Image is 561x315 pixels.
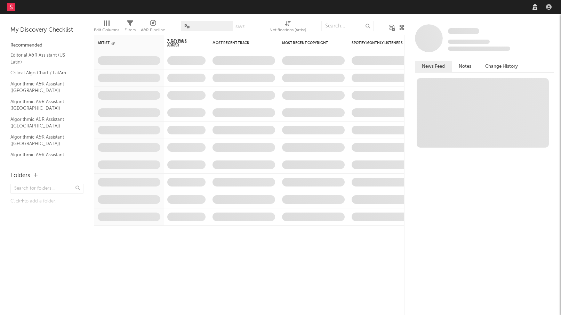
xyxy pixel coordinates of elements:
div: A&R Pipeline [141,17,165,38]
div: Filters [125,26,136,34]
button: Save [235,25,245,29]
a: Algorithmic A&R Assistant ([GEOGRAPHIC_DATA]) [10,133,77,148]
div: Notifications (Artist) [270,17,306,38]
span: Tracking Since: [DATE] [448,40,490,44]
div: My Discovery Checklist [10,26,83,34]
span: 0 fans last week [448,47,510,51]
div: Edit Columns [94,17,119,38]
div: Edit Columns [94,26,119,34]
div: Click to add a folder. [10,197,83,206]
a: Algorithmic A&R Assistant ([GEOGRAPHIC_DATA]) [10,98,77,112]
button: Notes [452,61,478,72]
div: A&R Pipeline [141,26,165,34]
span: 7-Day Fans Added [167,39,195,47]
button: Change History [478,61,525,72]
a: Some Artist [448,28,479,35]
a: Algorithmic A&R Assistant ([GEOGRAPHIC_DATA]) [10,151,77,165]
a: Critical Algo Chart / LatAm [10,69,77,77]
div: Spotify Monthly Listeners [352,41,404,45]
div: Most Recent Track [213,41,265,45]
input: Search for folders... [10,184,83,194]
div: Notifications (Artist) [270,26,306,34]
div: Folders [10,172,30,180]
a: Algorithmic A&R Assistant ([GEOGRAPHIC_DATA]) [10,80,77,94]
div: Filters [125,17,136,38]
a: Editorial A&R Assistant (US Latin) [10,51,77,66]
input: Search... [321,21,374,31]
a: Algorithmic A&R Assistant ([GEOGRAPHIC_DATA]) [10,116,77,130]
div: Artist [98,41,150,45]
button: News Feed [415,61,452,72]
span: Some Artist [448,28,479,34]
div: Recommended [10,41,83,50]
div: Most Recent Copyright [282,41,334,45]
